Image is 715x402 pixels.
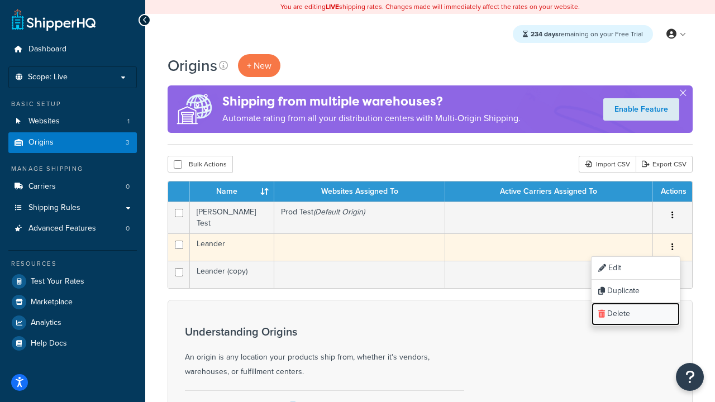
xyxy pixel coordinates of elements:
[28,203,80,213] span: Shipping Rules
[8,218,137,239] a: Advanced Features 0
[8,333,137,353] a: Help Docs
[31,277,84,286] span: Test Your Rates
[592,257,680,280] a: Edit
[274,202,445,233] td: Prod Test
[126,182,130,192] span: 0
[8,39,137,60] a: Dashboard
[8,271,137,291] a: Test Your Rates
[190,261,274,288] td: Leander (copy)
[185,326,464,338] h3: Understanding Origins
[636,156,693,173] a: Export CSV
[222,92,521,111] h4: Shipping from multiple warehouses?
[8,99,137,109] div: Basic Setup
[31,298,73,307] span: Marketplace
[653,181,692,202] th: Actions
[126,138,130,147] span: 3
[28,182,56,192] span: Carriers
[445,181,653,202] th: Active Carriers Assigned To
[326,2,339,12] b: LIVE
[513,25,653,43] div: remaining on your Free Trial
[168,156,233,173] button: Bulk Actions
[8,111,137,132] li: Websites
[8,313,137,333] a: Analytics
[8,176,137,197] a: Carriers 0
[190,181,274,202] th: Name : activate to sort column ascending
[8,218,137,239] li: Advanced Features
[8,164,137,174] div: Manage Shipping
[676,363,704,391] button: Open Resource Center
[238,54,280,77] a: + New
[592,303,680,326] a: Delete
[313,206,365,218] i: (Default Origin)
[8,198,137,218] a: Shipping Rules
[190,233,274,261] td: Leander
[31,339,67,348] span: Help Docs
[28,45,66,54] span: Dashboard
[28,138,54,147] span: Origins
[8,132,137,153] a: Origins 3
[28,224,96,233] span: Advanced Features
[531,29,559,39] strong: 234 days
[8,292,137,312] a: Marketplace
[127,117,130,126] span: 1
[28,117,60,126] span: Websites
[126,224,130,233] span: 0
[185,326,464,379] div: An origin is any location your products ship from, whether it's vendors, warehouses, or fulfillme...
[592,280,680,303] a: Duplicate
[12,8,96,31] a: ShipperHQ Home
[8,176,137,197] li: Carriers
[190,202,274,233] td: [PERSON_NAME] Test
[274,181,445,202] th: Websites Assigned To
[31,318,61,328] span: Analytics
[168,85,222,133] img: ad-origins-multi-dfa493678c5a35abed25fd24b4b8a3fa3505936ce257c16c00bdefe2f3200be3.png
[8,132,137,153] li: Origins
[8,111,137,132] a: Websites 1
[603,98,679,121] a: Enable Feature
[579,156,636,173] div: Import CSV
[8,259,137,269] div: Resources
[168,55,217,76] h1: Origins
[247,59,271,72] span: + New
[222,111,521,126] p: Automate rating from all your distribution centers with Multi-Origin Shipping.
[28,73,68,82] span: Scope: Live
